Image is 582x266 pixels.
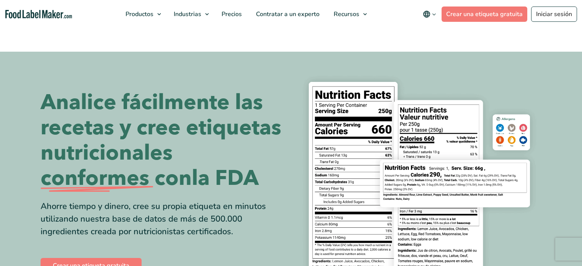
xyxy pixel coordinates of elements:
[442,7,527,22] a: Crear una etiqueta gratuita
[41,200,285,238] div: Ahorre tiempo y dinero, cree su propia etiqueta en minutos utilizando nuestra base de datos de má...
[41,90,285,191] h1: Analice fácilmente las recetas y cree etiquetas nutricionales la FDA
[254,10,320,18] span: Contratar a un experto
[123,10,154,18] span: Productos
[219,10,243,18] span: Precios
[331,10,360,18] span: Recursos
[531,7,577,22] a: Iniciar sesión
[171,10,202,18] span: Industrias
[41,166,192,191] span: conformes con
